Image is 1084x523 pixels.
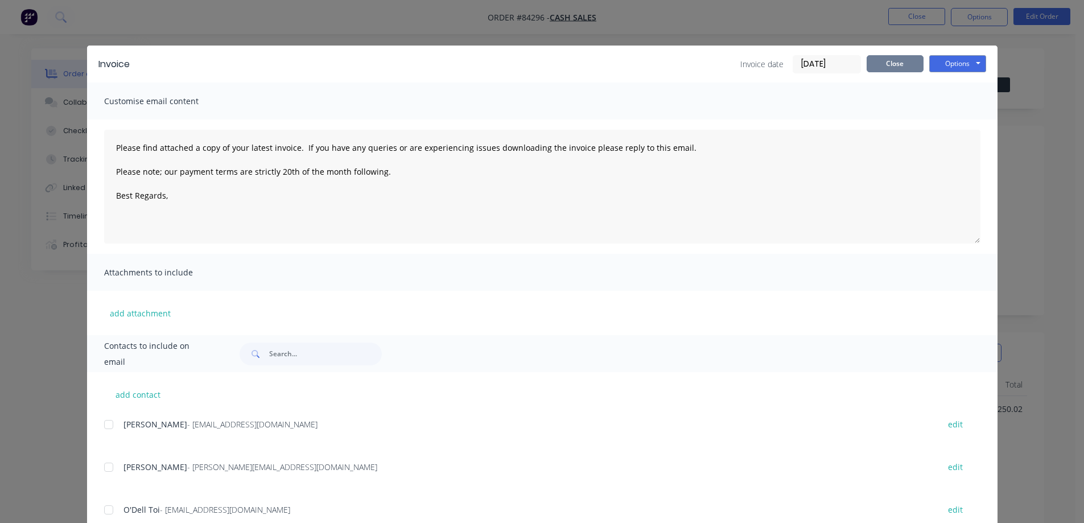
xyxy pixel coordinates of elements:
div: Invoice [98,57,130,71]
span: - [PERSON_NAME][EMAIL_ADDRESS][DOMAIN_NAME] [187,462,377,472]
textarea: Please find attached a copy of your latest invoice. If you have any queries or are experiencing i... [104,130,980,244]
button: add contact [104,386,172,403]
span: Contacts to include on email [104,338,212,370]
span: [PERSON_NAME] [123,419,187,430]
button: edit [941,502,970,517]
button: edit [941,459,970,475]
span: [PERSON_NAME] [123,462,187,472]
span: Attachments to include [104,265,229,281]
button: add attachment [104,304,176,322]
span: Invoice date [740,58,784,70]
span: Customise email content [104,93,229,109]
button: Options [929,55,986,72]
button: Close [867,55,924,72]
button: edit [941,417,970,432]
input: Search... [269,343,382,365]
span: - [EMAIL_ADDRESS][DOMAIN_NAME] [160,504,290,515]
span: - [EMAIL_ADDRESS][DOMAIN_NAME] [187,419,318,430]
span: O'Dell Toi [123,504,160,515]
